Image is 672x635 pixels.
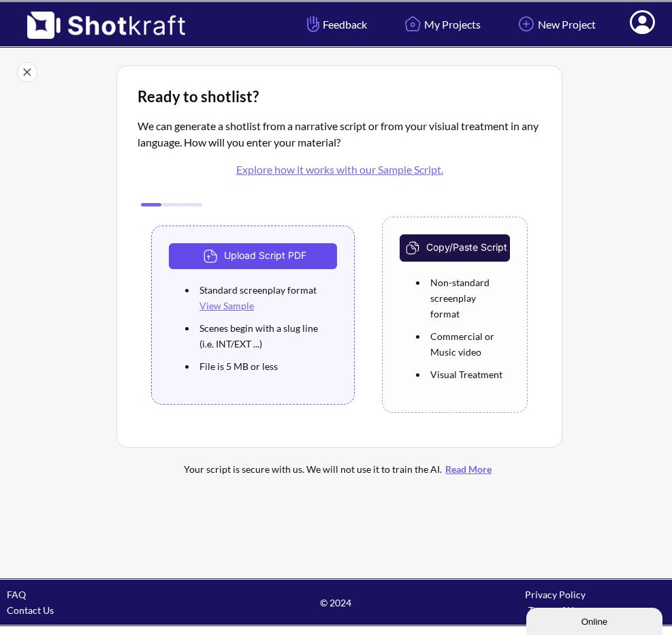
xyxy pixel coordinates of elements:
li: Scenes begin with a slug line (i.e. INT/EXT ...) [196,317,337,355]
li: Non-standard screenplay format [427,271,510,325]
iframe: chat widget [526,605,665,635]
a: My Projects [391,6,491,42]
button: Upload Script PDF [169,243,337,269]
a: Read More [442,463,495,475]
a: Contact Us [7,604,54,616]
li: Standard screenplay format [196,279,337,317]
img: Close Icon [17,62,37,82]
li: Visual Treatment [427,363,510,386]
div: Privacy Policy [446,587,665,602]
img: Add Icon [515,12,538,35]
li: File is 5 MB or less [196,355,337,377]
a: Explore how it works with our Sample Script. [236,163,443,176]
div: Your script is secure with us. We will not use it to train the AI. [150,461,528,477]
img: Upload Icon [200,246,224,266]
img: CopyAndPaste Icon [402,238,426,258]
span: Feedback [304,16,367,32]
button: Copy/Paste Script [400,234,510,262]
div: Ready to shotlist? [138,87,541,107]
span: © 2024 [226,595,445,610]
img: Hand Icon [304,12,323,35]
img: Home Icon [401,12,424,35]
li: Commercial or Music video [427,325,510,363]
a: View Sample [199,300,254,311]
a: New Project [505,6,606,42]
div: Terms of Use [446,602,665,618]
a: FAQ [7,589,26,600]
p: We can generate a shotlist from a narrative script or from your visiual treatment in any language... [138,118,541,189]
